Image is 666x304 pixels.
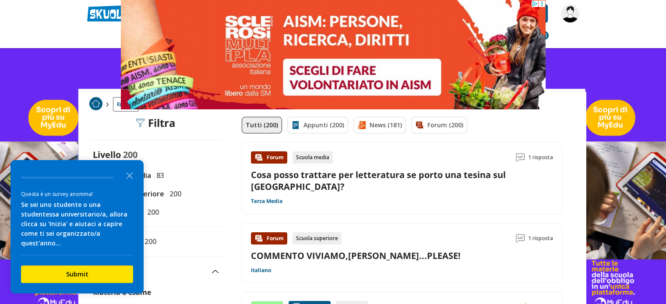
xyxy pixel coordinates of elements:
[123,149,137,161] span: 200
[166,188,181,199] span: 200
[212,270,219,273] img: Apri e chiudi sezione
[516,234,525,243] img: Commenti lettura
[528,151,553,164] span: 1 risposta
[141,236,156,247] span: 200
[251,250,461,262] a: COMMENTO VIVIAMO,[PERSON_NAME]...PLEASE!
[21,200,133,248] div: Se sei uno studente o una studentessa universitario/a, allora clicca su 'Inizia' e aiutaci a capi...
[89,97,102,110] img: Home
[121,166,138,184] button: Close the survey
[287,117,348,133] a: Appunti (200)
[561,4,579,23] img: elisamasciotti
[292,151,333,164] div: Scuola media
[93,149,121,161] label: Livello
[89,97,102,112] a: Home
[251,267,271,274] a: Italiano
[251,232,287,245] div: Forum
[136,117,176,129] div: Filtra
[254,234,263,243] img: Forum contenuto
[415,121,424,129] img: Forum filtro contenuto
[113,97,139,112] a: Ricerca
[251,169,506,192] a: Cosa posso trattare per letteratura se porto una tesina sul [GEOGRAPHIC_DATA]?
[528,232,553,245] span: 1 risposta
[254,153,263,162] img: Forum contenuto
[357,121,366,129] img: News filtro contenuto
[291,121,300,129] img: Appunti filtro contenuto
[21,190,133,198] div: Questa è un survey anonima!
[21,266,133,283] button: Submit
[251,198,282,205] a: Terza Media
[516,153,525,162] img: Commenti lettura
[11,160,144,294] div: Survey
[136,119,144,127] img: Filtra filtri mobile
[292,232,342,245] div: Scuola superiore
[144,206,159,218] span: 200
[251,151,287,164] div: Forum
[153,170,164,181] span: 83
[242,117,282,133] a: Tutti (200)
[411,117,467,133] a: Forum (200)
[353,117,406,133] a: News (181)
